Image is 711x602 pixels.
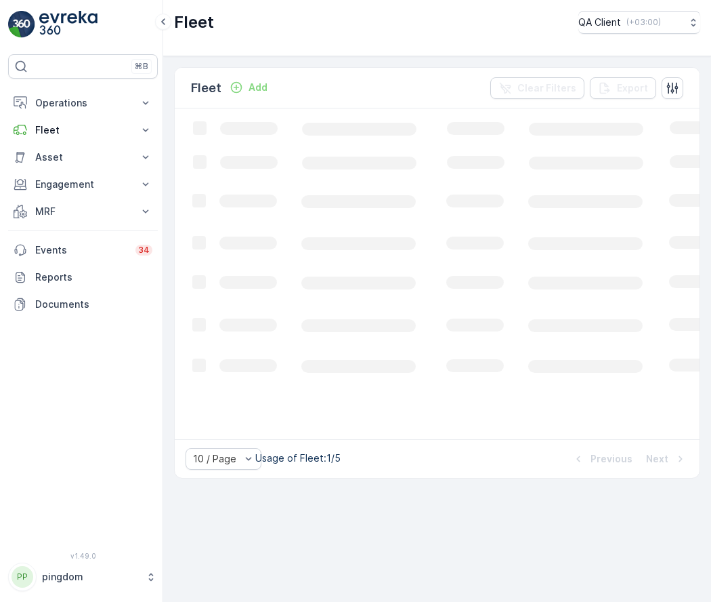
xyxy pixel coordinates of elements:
[8,89,158,117] button: Operations
[617,81,648,95] p: Export
[590,452,632,466] p: Previous
[8,237,158,264] a: Events34
[8,11,35,38] img: logo
[42,570,139,584] p: pingdom
[35,178,131,191] p: Engagement
[8,171,158,198] button: Engagement
[249,81,267,94] p: Add
[578,11,700,34] button: QA Client(+03:00)
[517,81,576,95] p: Clear Filters
[626,17,661,28] p: ( +03:00 )
[224,79,273,96] button: Add
[35,243,127,257] p: Events
[39,11,98,38] img: logo_light-DOdMpM7g.png
[590,77,656,99] button: Export
[35,270,152,284] p: Reports
[645,451,689,467] button: Next
[191,79,221,98] p: Fleet
[255,451,341,465] p: Usage of Fleet : 1/5
[8,552,158,560] span: v 1.49.0
[490,77,584,99] button: Clear Filters
[646,452,668,466] p: Next
[8,144,158,171] button: Asset
[174,12,214,33] p: Fleet
[35,205,131,218] p: MRF
[35,96,131,110] p: Operations
[8,264,158,291] a: Reports
[35,123,131,137] p: Fleet
[8,198,158,225] button: MRF
[570,451,634,467] button: Previous
[35,150,131,164] p: Asset
[12,566,33,588] div: PP
[8,291,158,318] a: Documents
[8,563,158,591] button: PPpingdom
[35,298,152,311] p: Documents
[138,245,150,256] p: 34
[8,117,158,144] button: Fleet
[135,61,148,72] p: ⌘B
[578,16,621,29] p: QA Client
